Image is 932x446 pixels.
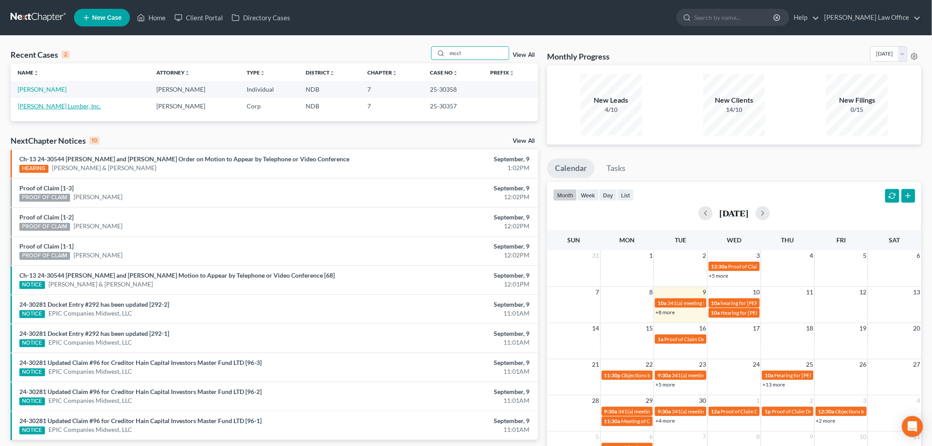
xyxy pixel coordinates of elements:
span: 5 [595,431,600,442]
span: 1a [658,336,663,342]
td: NDB [299,81,360,97]
span: 12:30a [711,263,728,270]
span: 13 [913,287,921,297]
span: Meeting of Creditors for [PERSON_NAME] [621,418,719,424]
span: 9:30a [604,408,618,415]
a: Typeunfold_more [247,69,265,76]
span: Fri [836,236,846,244]
span: 10a [711,309,720,316]
div: New Clients [703,95,765,105]
h3: Monthly Progress [547,51,610,62]
a: [PERSON_NAME] [74,193,122,201]
a: [PERSON_NAME] & [PERSON_NAME] [52,164,157,172]
td: [PERSON_NAME] [150,98,240,114]
a: EPIC Companies Midwest, LLC [48,338,132,347]
span: 28 [592,395,600,406]
span: 19 [859,323,868,334]
a: [PERSON_NAME] & [PERSON_NAME] [48,280,153,289]
span: 29 [645,395,654,406]
div: September, 9 [365,271,529,280]
a: +5 more [709,272,729,279]
div: 11:01AM [365,367,529,376]
span: 12a [711,408,720,415]
span: 10 [859,431,868,442]
a: Client Portal [170,10,227,26]
a: 24-30281 Updated Claim #96 for Creditor Hain Capital Investors Master Fund LTD [96-3] [19,359,262,366]
span: 10a [765,372,773,379]
a: Ch-13 24-30544 [PERSON_NAME] and [PERSON_NAME] Motion to Appear by Telephone or Video Conference ... [19,271,335,279]
a: Tasks [599,159,633,178]
a: EPIC Companies Midwest, LLC [48,396,132,405]
div: PROOF OF CLAIM [19,252,70,260]
span: 6 [916,250,921,261]
div: September, 9 [365,387,529,396]
div: Recent Cases [11,49,70,60]
span: Proof of Claim Deadline - Standard for [PERSON_NAME] [772,408,901,415]
button: day [599,189,617,201]
div: PROOF OF CLAIM [19,223,70,231]
div: 12:02PM [365,222,529,230]
div: 11:01AM [365,338,529,347]
span: 1 [755,395,761,406]
input: Search by name... [447,47,509,59]
div: 12:01PM [365,280,529,289]
a: [PERSON_NAME] [74,251,122,260]
span: 22 [645,359,654,370]
span: 23 [699,359,707,370]
span: 12:30a [818,408,835,415]
a: Help [790,10,819,26]
span: 3 [755,250,761,261]
div: NOTICE [19,368,45,376]
div: 11:01AM [365,396,529,405]
span: 11:30a [604,418,621,424]
span: 5 [862,250,868,261]
a: [PERSON_NAME] [18,85,67,93]
span: 341(a) meeting for [667,300,710,306]
a: Attorneyunfold_more [157,69,190,76]
span: 3 [862,395,868,406]
span: 12 [859,287,868,297]
a: [PERSON_NAME] Law Office [820,10,921,26]
span: 25 [806,359,814,370]
div: NOTICE [19,398,45,405]
span: 15 [645,323,654,334]
td: 7 [360,81,423,97]
span: Mon [620,236,635,244]
a: Directory Cases [227,10,295,26]
div: September, 9 [365,213,529,222]
span: 16 [699,323,707,334]
a: Calendar [547,159,595,178]
div: September, 9 [365,300,529,309]
div: 14/10 [703,105,765,114]
a: 24-30281 Docket Entry #292 has been updated [292-1] [19,330,169,337]
td: [PERSON_NAME] [150,81,240,97]
div: NOTICE [19,281,45,289]
button: month [553,189,577,201]
a: [PERSON_NAME] [74,222,122,230]
span: 341(a) meeting for [PERSON_NAME] & [PERSON_NAME] [618,408,750,415]
div: NOTICE [19,310,45,318]
div: 1:02PM [365,164,529,172]
i: unfold_more [329,71,335,76]
span: 14 [592,323,600,334]
a: 24-30281 Updated Claim #96 for Creditor Hain Capital Investors Master Fund LTD [96-2] [19,388,262,395]
a: 24-30281 Updated Claim #96 for Creditor Hain Capital Investors Master Fund LTD [96-1] [19,417,262,424]
span: Hearing for [PERSON_NAME] & [PERSON_NAME] [721,309,836,316]
i: unfold_more [185,71,190,76]
div: NOTICE [19,339,45,347]
span: Sun [567,236,580,244]
span: 4 [916,395,921,406]
div: New Leads [581,95,642,105]
a: +4 more [655,417,675,424]
a: View All [513,52,535,58]
span: 1 [648,250,654,261]
span: 341(a) meeting for [PERSON_NAME] & [PERSON_NAME] [672,372,803,379]
div: September, 9 [365,358,529,367]
span: 341(a) meeting for [PERSON_NAME] & [PERSON_NAME] [672,408,803,415]
div: 10 [89,137,100,145]
a: Proof of Claim [1-1] [19,242,74,250]
button: list [617,189,634,201]
div: 2 [62,51,70,59]
span: 8 [648,287,654,297]
div: NextChapter Notices [11,135,100,146]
